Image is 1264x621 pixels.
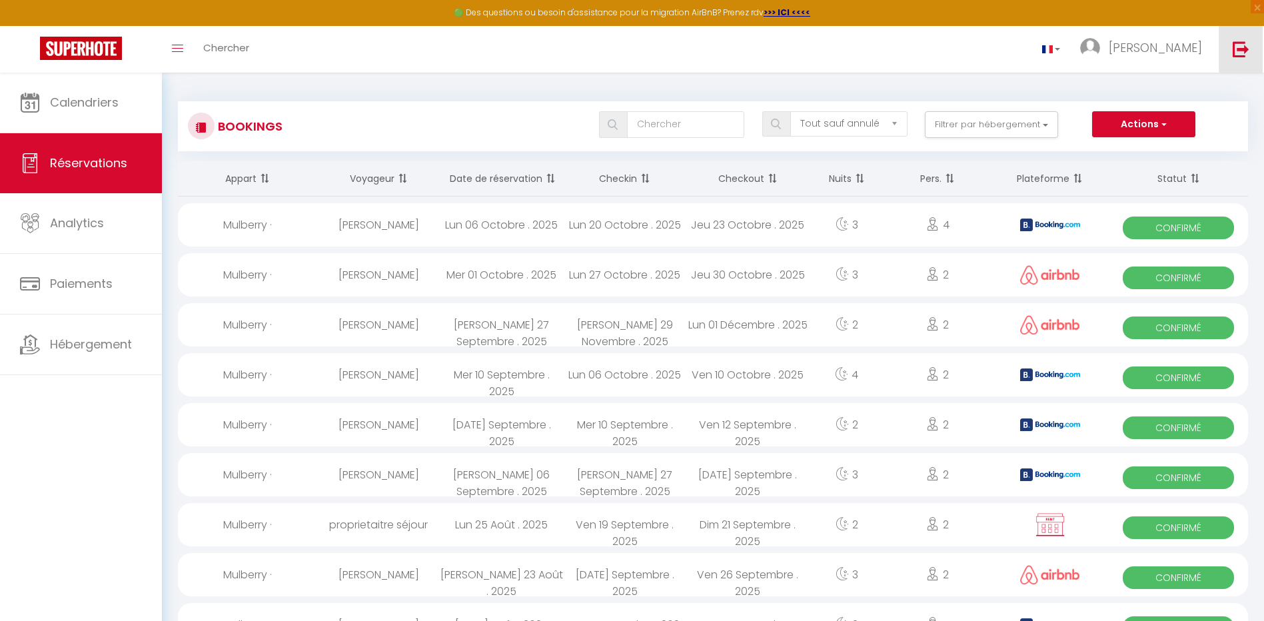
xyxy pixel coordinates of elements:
[317,161,440,197] th: Sort by guest
[764,7,810,18] a: >>> ICI <<<<
[215,111,283,141] h3: Bookings
[686,161,810,197] th: Sort by checkout
[50,336,132,352] span: Hébergement
[810,161,884,197] th: Sort by nights
[50,275,113,292] span: Paiements
[1080,38,1100,58] img: ...
[1070,26,1219,73] a: ... [PERSON_NAME]
[203,41,249,55] span: Chercher
[925,111,1058,138] button: Filtrer par hébergement
[884,161,991,197] th: Sort by people
[1092,111,1195,138] button: Actions
[178,161,317,197] th: Sort by rentals
[50,215,104,231] span: Analytics
[50,155,127,171] span: Réservations
[1109,161,1248,197] th: Sort by status
[40,37,122,60] img: Super Booking
[193,26,259,73] a: Chercher
[991,161,1109,197] th: Sort by channel
[1109,39,1202,56] span: [PERSON_NAME]
[627,111,745,138] input: Chercher
[50,94,119,111] span: Calendriers
[1233,41,1249,57] img: logout
[563,161,686,197] th: Sort by checkin
[440,161,563,197] th: Sort by booking date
